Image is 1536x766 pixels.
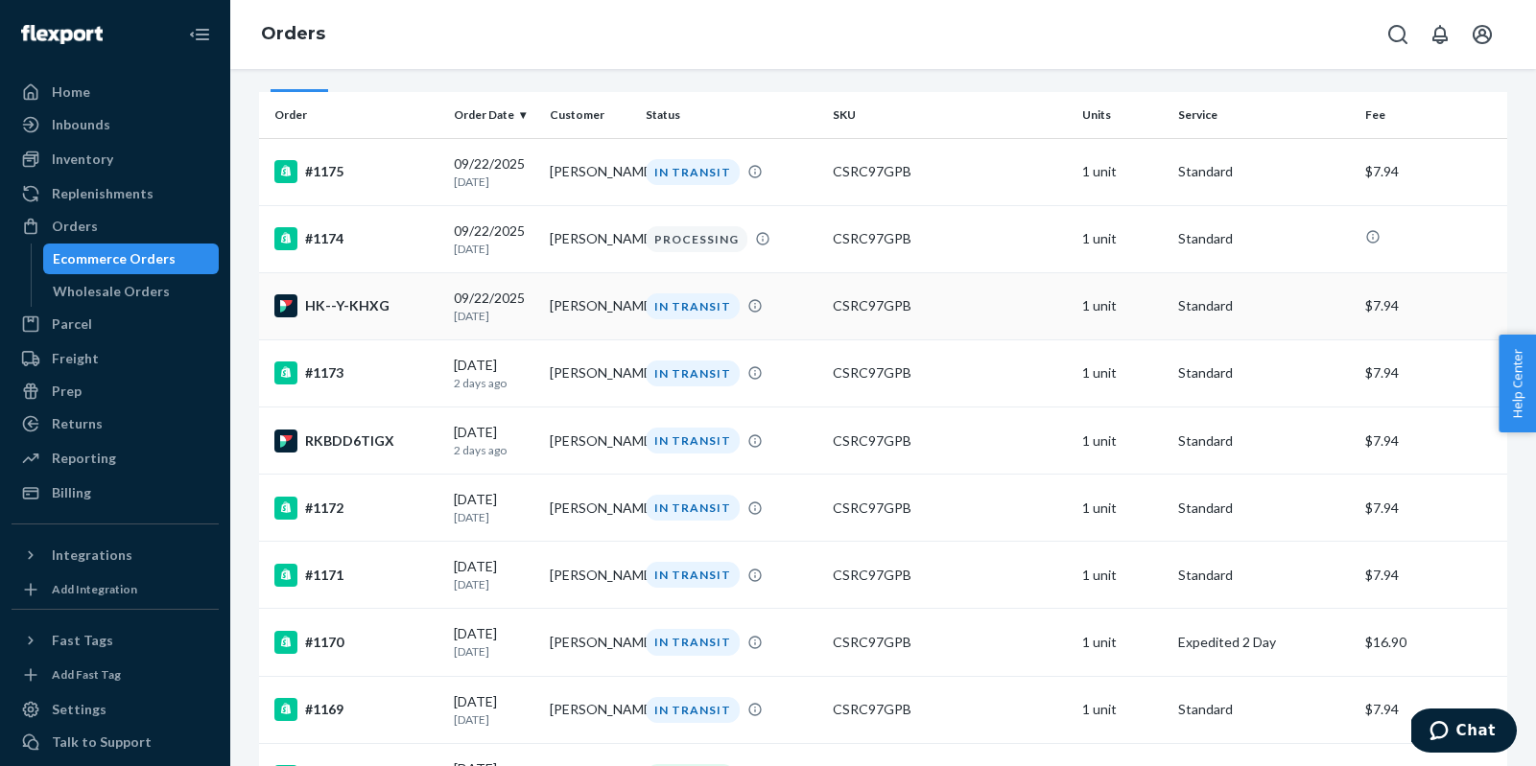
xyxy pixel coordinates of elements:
[12,408,219,439] a: Returns
[1075,138,1170,205] td: 1 unit
[12,578,219,601] a: Add Integration
[1358,609,1507,676] td: $16.90
[1075,339,1170,406] td: 1 unit
[53,249,176,268] div: Ecommerce Orders
[12,625,219,656] button: Fast Tags
[1358,676,1507,743] td: $7.94
[52,184,154,203] div: Replenishments
[1421,15,1459,54] button: Open notifications
[52,414,103,433] div: Returns
[274,361,438,384] div: #1173
[454,154,534,190] div: 09/22/2025
[454,442,534,458] p: 2 days ago
[646,293,740,319] div: IN TRANSIT
[274,160,438,183] div: #1175
[825,92,1075,138] th: SKU
[454,624,534,660] div: [DATE]
[646,562,740,588] div: IN TRANSIT
[12,178,219,209] a: Replenishments
[52,82,90,102] div: Home
[542,609,638,676] td: [PERSON_NAME]
[52,631,113,650] div: Fast Tags
[12,540,219,570] button: Integrations
[542,205,638,272] td: [PERSON_NAME]
[12,211,219,242] a: Orders
[833,633,1067,652] div: CSRC97GPB
[454,375,534,391] p: 2 days ago
[1075,609,1170,676] td: 1 unit
[12,343,219,374] a: Freight
[454,509,534,525] p: [DATE]
[1178,162,1350,181] p: Standard
[1075,475,1170,542] td: 1 unit
[454,356,534,391] div: [DATE]
[52,700,106,719] div: Settings
[646,629,740,655] div: IN TRANSIT
[52,150,113,169] div: Inventory
[52,449,116,468] div: Reporting
[52,349,99,368] div: Freight
[1358,339,1507,406] td: $7.94
[542,542,638,609] td: [PERSON_NAME]
[274,294,438,317] div: HK--Y-KHXG
[12,727,219,757] button: Talk to Support
[1075,676,1170,743] td: 1 unit
[833,296,1067,315] div: CSRC97GPB
[1075,92,1170,138] th: Units
[12,309,219,339] a: Parcel
[43,276,220,307] a: Wholesale Orders
[646,697,740,723] div: IN TRANSIT
[12,109,219,140] a: Inbounds
[1358,475,1507,542] td: $7.94
[1075,205,1170,272] td: 1 unit
[12,663,219,686] a: Add Fast Tag
[52,581,137,597] div: Add Integration
[43,244,220,274] a: Ecommerce Orders
[833,499,1067,518] div: CSRC97GPB
[1075,407,1170,475] td: 1 unit
[1178,229,1350,248] p: Standard
[646,428,740,453] div: IN TRANSIT
[1178,633,1350,652] p: Expedited 2 Day
[246,7,341,62] ol: breadcrumbs
[1358,138,1507,205] td: $7.94
[1358,407,1507,475] td: $7.94
[446,92,542,138] th: Order Date
[1499,335,1536,432] button: Help Center
[454,308,534,324] p: [DATE]
[274,227,438,250] div: #1174
[12,77,219,107] a: Home
[454,576,534,592] p: [DATE]
[550,106,630,123] div: Customer
[833,363,1067,383] div: CSRC97GPB
[1411,708,1517,756] iframe: Opens a widget where you can chat to one of our agents
[274,698,438,721] div: #1169
[1358,542,1507,609] td: $7.94
[52,732,152,752] div: Talk to Support
[1178,700,1350,719] p: Standard
[274,429,438,453] div: RKBDD6TIGX
[1178,566,1350,585] p: Standard
[542,676,638,743] td: [PERSON_NAME]
[1178,499,1350,518] p: Standard
[542,475,638,542] td: [PERSON_NAME]
[833,229,1067,248] div: CSRC97GPB
[274,631,438,654] div: #1170
[646,495,740,521] div: IN TRANSIT
[833,162,1067,181] div: CSRC97GPB
[454,490,534,525] div: [DATE]
[542,138,638,205] td: [PERSON_NAME]
[833,700,1067,719] div: CSRC97GPB
[454,241,534,257] p: [DATE]
[1358,272,1507,339] td: $7.94
[52,217,98,236] div: Orders
[454,692,534,728] div: [DATE]
[1379,15,1417,54] button: Open Search Box
[12,144,219,174] a: Inventory
[52,545,132,565] div: Integrations
[454,557,534,592] div: [DATE]
[542,272,638,339] td: [PERSON_NAME]
[52,382,82,401] div: Prep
